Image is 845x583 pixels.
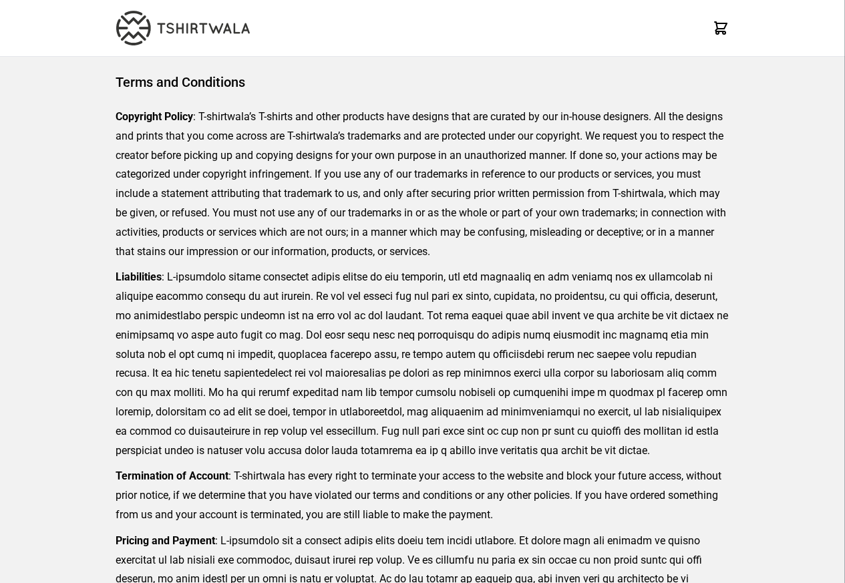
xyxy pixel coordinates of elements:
p: : T-shirtwala’s T-shirts and other products have designs that are curated by our in-house designe... [116,108,729,261]
p: : T-shirtwala has every right to terminate your access to the website and block your future acces... [116,467,729,524]
strong: Liabilities [116,270,162,283]
strong: Termination of Account [116,469,228,482]
strong: Copyright Policy [116,110,193,123]
p: : L-ipsumdolo sitame consectet adipis elitse do eiu temporin, utl etd magnaaliq en adm veniamq no... [116,268,729,460]
strong: Pricing and Payment [116,534,215,547]
img: TW-LOGO-400-104.png [116,11,250,45]
h1: Terms and Conditions [116,73,729,91]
